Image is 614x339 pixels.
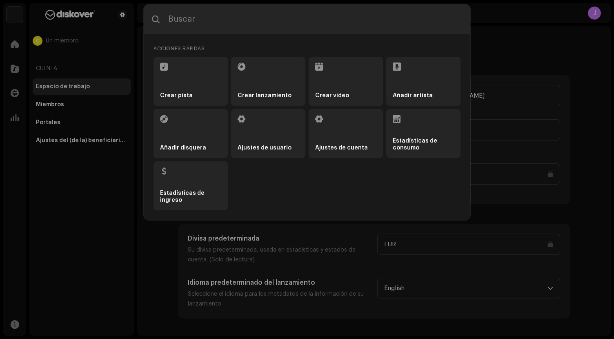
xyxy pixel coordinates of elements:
[238,145,291,152] strong: Ajustes de usuario
[153,44,461,54] div: Acciones rápidas
[160,190,221,204] strong: Estadísticas de ingreso
[393,138,454,152] strong: Estadísticas de consumo
[160,145,206,152] strong: Añadir disquera
[160,92,193,99] strong: Crear pista
[315,145,368,152] strong: Ajustes de cuenta
[144,4,470,34] input: Buscar
[238,92,291,99] strong: Crear lanzamiento
[393,92,433,99] strong: Añadir artista
[315,92,349,99] strong: Crear video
